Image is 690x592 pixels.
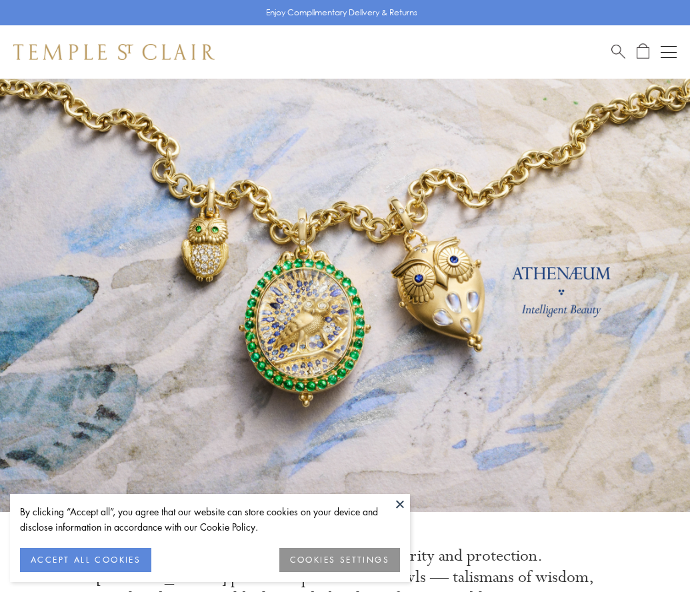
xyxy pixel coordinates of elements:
[266,6,417,19] p: Enjoy Complimentary Delivery & Returns
[279,548,400,572] button: COOKIES SETTINGS
[637,43,649,60] a: Open Shopping Bag
[20,504,400,535] div: By clicking “Accept all”, you agree that our website can store cookies on your device and disclos...
[611,43,625,60] a: Search
[13,44,215,60] img: Temple St. Clair
[20,548,151,572] button: ACCEPT ALL COOKIES
[661,44,677,60] button: Open navigation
